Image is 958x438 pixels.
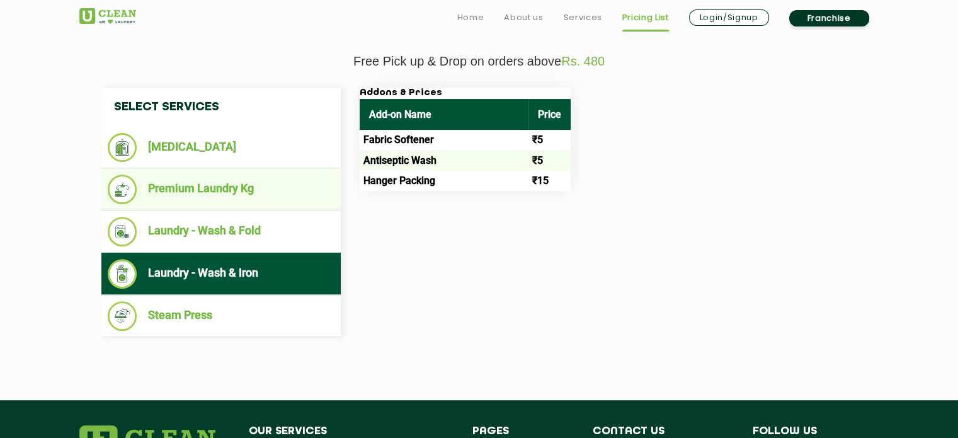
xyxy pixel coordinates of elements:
li: Laundry - Wash & Iron [108,259,334,289]
h3: Addons & Prices [360,88,571,99]
span: Rs. 480 [561,54,605,68]
img: Premium Laundry Kg [108,175,137,204]
li: Premium Laundry Kg [108,175,334,204]
img: Laundry - Wash & Iron [108,259,137,289]
th: Price [528,99,571,130]
td: Fabric Softener [360,130,528,150]
a: Franchise [789,10,869,26]
td: Hanger Packing [360,170,528,190]
td: Antiseptic Wash [360,150,528,170]
li: [MEDICAL_DATA] [108,133,334,162]
a: Login/Signup [689,9,769,26]
img: Dry Cleaning [108,133,137,162]
td: ₹5 [528,150,571,170]
p: Free Pick up & Drop on orders above [79,54,879,69]
td: ₹15 [528,170,571,190]
li: Laundry - Wash & Fold [108,217,334,246]
li: Steam Press [108,301,334,331]
img: Laundry - Wash & Fold [108,217,137,246]
a: About us [504,10,543,25]
td: ₹5 [528,130,571,150]
a: Pricing List [622,10,669,25]
img: Steam Press [108,301,137,331]
h4: Select Services [101,88,341,127]
a: Services [563,10,602,25]
img: UClean Laundry and Dry Cleaning [79,8,136,24]
th: Add-on Name [360,99,528,130]
a: Home [457,10,484,25]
